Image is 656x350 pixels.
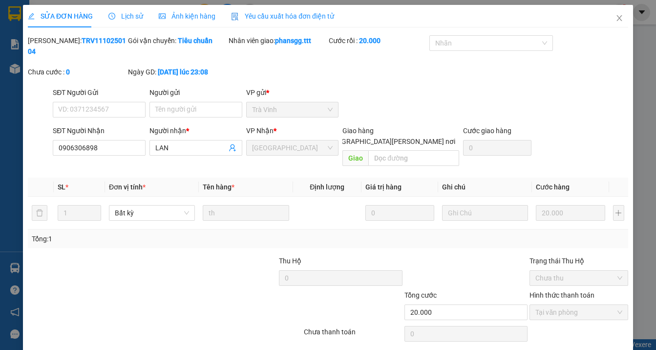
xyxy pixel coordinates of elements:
[535,305,622,320] span: Tại văn phòng
[342,127,374,135] span: Giao hàng
[159,13,166,20] span: picture
[246,87,339,98] div: VP gửi
[279,257,301,265] span: Thu Hộ
[365,183,402,191] span: Giá trị hàng
[252,140,333,155] span: Sài Gòn
[231,13,239,21] img: icon
[149,125,242,136] div: Người nhận
[66,68,70,76] b: 0
[32,233,254,244] div: Tổng: 1
[178,37,212,45] b: Tiêu chuẩn
[109,183,146,191] span: Đơn vị tính
[28,35,126,57] div: [PERSON_NAME]:
[53,125,146,136] div: SĐT Người Nhận
[463,127,511,135] label: Cước giao hàng
[536,183,570,191] span: Cước hàng
[231,12,334,20] span: Yêu cầu xuất hóa đơn điện tử
[229,144,236,152] span: user-add
[606,5,633,32] button: Close
[158,68,208,76] b: [DATE] lúc 23:08
[203,183,234,191] span: Tên hàng
[463,140,531,156] input: Cước giao hàng
[613,205,624,221] button: plus
[58,183,65,191] span: SL
[28,67,126,77] div: Chưa cước :
[322,136,459,147] span: [GEOGRAPHIC_DATA][PERSON_NAME] nơi
[159,12,215,20] span: Ảnh kiện hàng
[442,205,528,221] input: Ghi Chú
[404,291,437,299] span: Tổng cước
[615,14,623,22] span: close
[536,205,605,221] input: 0
[128,35,226,46] div: Gói vận chuyển:
[303,327,403,344] div: Chưa thanh toán
[359,37,381,45] b: 20.000
[246,127,274,135] span: VP Nhận
[149,87,242,98] div: Người gửi
[108,12,143,20] span: Lịch sử
[115,206,189,220] span: Bất kỳ
[535,271,622,285] span: Chưa thu
[275,37,311,45] b: phansgg.ttt
[342,150,368,166] span: Giao
[28,13,35,20] span: edit
[438,178,532,197] th: Ghi chú
[128,67,226,77] div: Ngày GD:
[229,35,327,46] div: Nhân viên giao:
[329,35,427,46] div: Cước rồi :
[252,102,333,117] span: Trà Vinh
[32,205,47,221] button: delete
[368,150,459,166] input: Dọc đường
[529,256,628,266] div: Trạng thái Thu Hộ
[28,12,93,20] span: SỬA ĐƠN HÀNG
[310,183,344,191] span: Định lượng
[365,205,434,221] input: 0
[529,291,594,299] label: Hình thức thanh toán
[203,205,289,221] input: VD: Bàn, Ghế
[108,13,115,20] span: clock-circle
[53,87,146,98] div: SĐT Người Gửi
